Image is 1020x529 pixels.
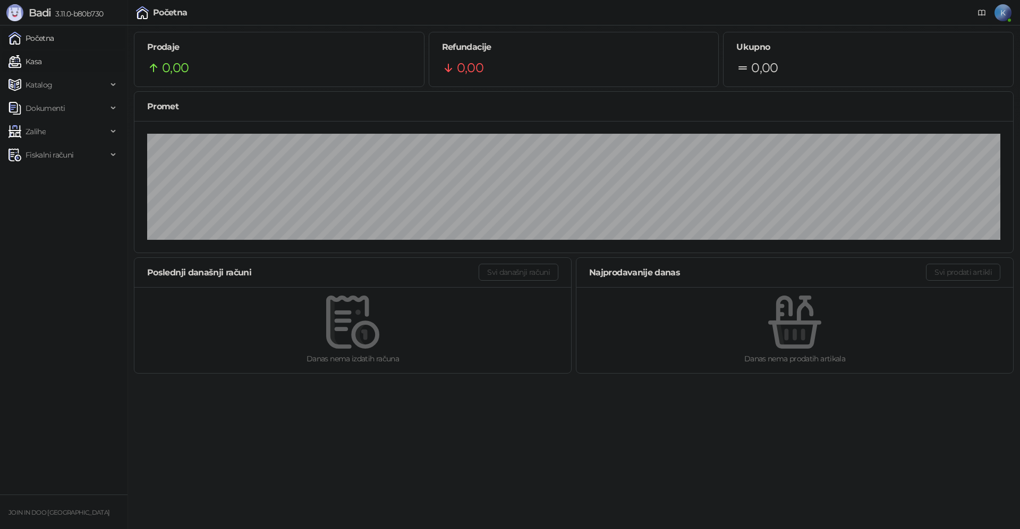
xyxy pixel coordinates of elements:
[926,264,1000,281] button: Svi prodati artikli
[457,58,483,78] span: 0,00
[6,4,23,21] img: Logo
[147,41,411,54] h5: Prodaje
[147,100,1000,113] div: Promet
[151,353,554,365] div: Danas nema izdatih računa
[736,41,1000,54] h5: Ukupno
[162,58,189,78] span: 0,00
[479,264,558,281] button: Svi današnji računi
[8,509,109,516] small: JOIN IN DOO [GEOGRAPHIC_DATA]
[153,8,188,17] div: Početna
[442,41,706,54] h5: Refundacije
[147,266,479,279] div: Poslednji današnji računi
[25,98,65,119] span: Dokumenti
[994,4,1011,21] span: K
[973,4,990,21] a: Dokumentacija
[29,6,51,19] span: Badi
[751,58,778,78] span: 0,00
[593,353,996,365] div: Danas nema prodatih artikala
[8,51,41,72] a: Kasa
[51,9,103,19] span: 3.11.0-b80b730
[25,74,53,96] span: Katalog
[589,266,926,279] div: Najprodavanije danas
[25,144,73,166] span: Fiskalni računi
[25,121,46,142] span: Zalihe
[8,28,54,49] a: Početna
